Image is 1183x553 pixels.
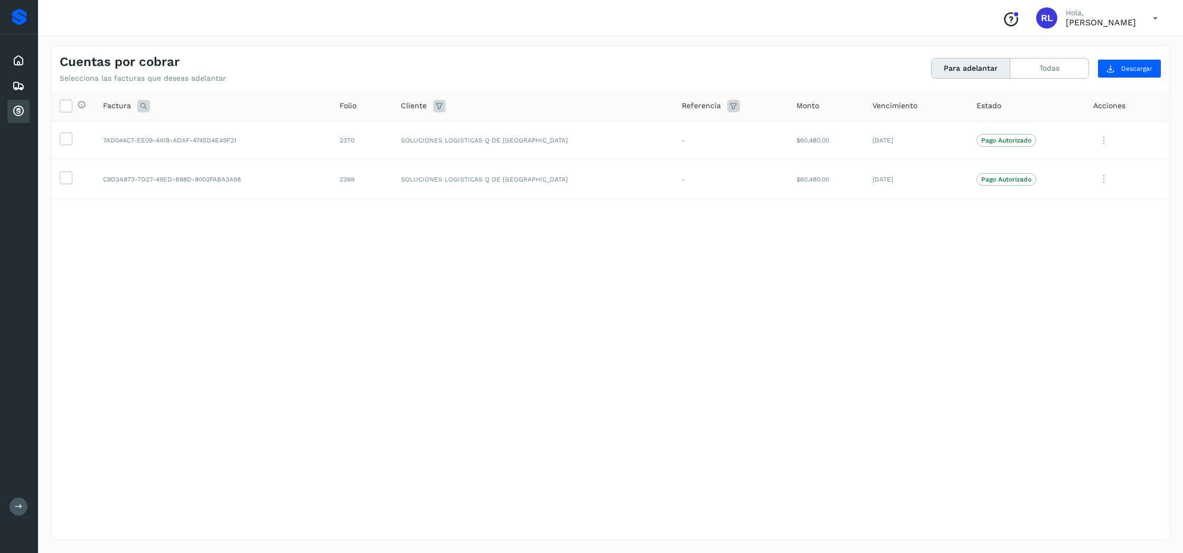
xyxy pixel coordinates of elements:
[331,121,392,160] td: 2370
[392,160,673,199] td: SOLUCIONES LOGISTICAS Q DE [GEOGRAPHIC_DATA]
[977,100,1001,111] span: Estado
[103,100,131,111] span: Factura
[1066,8,1136,17] p: Hola,
[932,59,1010,78] button: Para adelantar
[60,54,180,70] h4: Cuentas por cobrar
[1121,64,1152,73] span: Descargar
[401,100,427,111] span: Cliente
[95,121,331,160] td: 7AD044C7-EE09-4A18-ADAF-4745D4E49F21
[796,100,819,111] span: Monto
[981,137,1031,144] p: Pago Autorizado
[7,74,30,98] div: Embarques
[60,74,226,83] p: Selecciona las facturas que deseas adelantar
[673,121,788,160] td: -
[864,160,968,199] td: [DATE]
[1093,100,1125,111] span: Acciones
[7,100,30,123] div: Cuentas por cobrar
[1066,17,1136,27] p: Rafael Lopez Arceo
[95,160,331,199] td: C9D3A873-7D27-49ED-B88D-8002FABA3A98
[340,100,356,111] span: Folio
[1097,59,1161,78] button: Descargar
[392,121,673,160] td: SOLUCIONES LOGISTICAS Q DE [GEOGRAPHIC_DATA]
[1010,59,1088,78] button: Todas
[864,121,968,160] td: [DATE]
[682,100,721,111] span: Referencia
[788,121,864,160] td: $60,480.00
[673,160,788,199] td: -
[872,100,917,111] span: Vencimiento
[788,160,864,199] td: $60,480.00
[981,176,1031,183] p: Pago Autorizado
[331,160,392,199] td: 2369
[7,49,30,72] div: Inicio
